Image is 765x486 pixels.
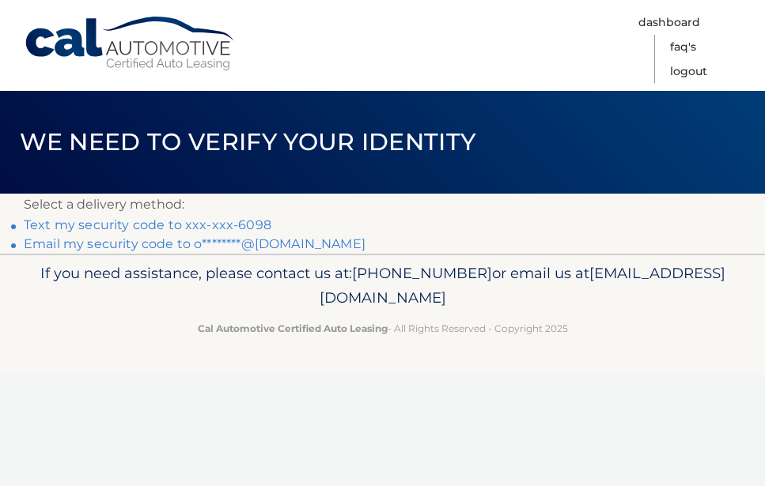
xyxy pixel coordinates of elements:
[24,236,365,251] a: Email my security code to o********@[DOMAIN_NAME]
[24,320,741,337] p: - All Rights Reserved - Copyright 2025
[24,261,741,311] p: If you need assistance, please contact us at: or email us at
[24,16,237,72] a: Cal Automotive
[20,127,476,156] span: We need to verify your identity
[670,35,696,59] a: FAQ's
[24,194,741,216] p: Select a delivery method:
[24,217,271,232] a: Text my security code to xxx-xxx-6098
[638,10,700,35] a: Dashboard
[352,264,492,282] span: [PHONE_NUMBER]
[670,59,707,84] a: Logout
[198,322,388,334] strong: Cal Automotive Certified Auto Leasing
